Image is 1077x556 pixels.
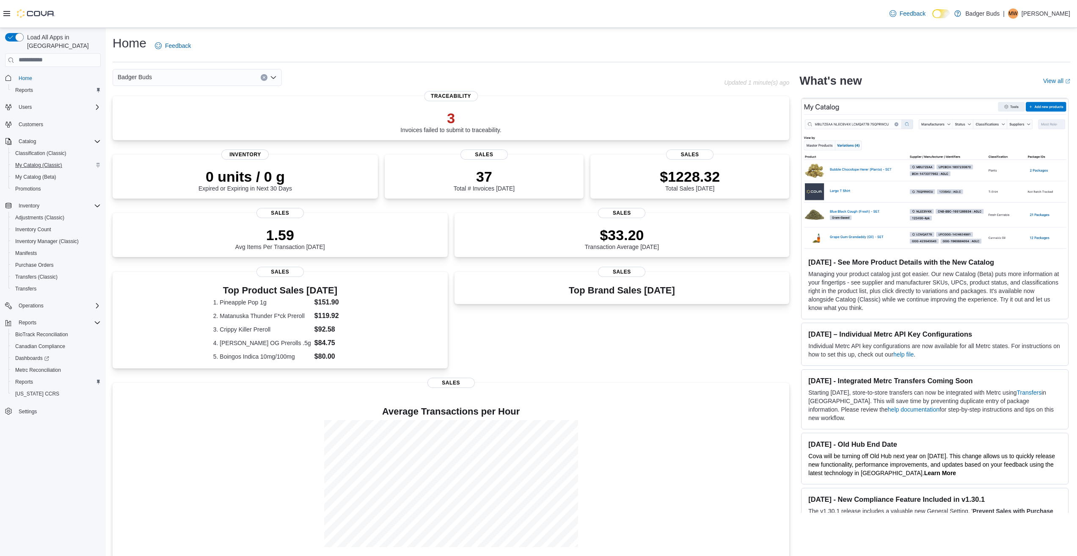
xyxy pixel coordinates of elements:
a: Feedback [151,37,194,54]
div: Michelle Westlake [1008,8,1018,19]
span: Promotions [15,185,41,192]
button: Inventory Count [8,224,104,235]
button: Reports [8,84,104,96]
button: Reports [8,376,104,388]
nav: Complex example [5,69,101,440]
span: Feedback [900,9,926,18]
span: Badger Buds [118,72,152,82]
button: Transfers (Classic) [8,271,104,283]
a: My Catalog (Beta) [12,172,60,182]
span: Catalog [15,136,101,147]
button: Inventory Manager (Classic) [8,235,104,247]
button: My Catalog (Beta) [8,171,104,183]
input: Dark Mode [932,9,950,18]
span: Metrc Reconciliation [15,367,61,373]
span: Dashboards [15,355,49,362]
span: Adjustments (Classic) [12,213,101,223]
div: Total # Invoices [DATE] [454,168,515,192]
p: $1228.32 [660,168,720,185]
span: My Catalog (Classic) [15,162,62,169]
svg: External link [1065,79,1070,84]
dd: $92.58 [314,324,347,335]
span: Inventory [15,201,101,211]
span: Sales [427,378,475,388]
span: Washington CCRS [12,389,101,399]
a: Transfers (Classic) [12,272,61,282]
a: Settings [15,407,40,417]
a: Transfers [1017,389,1042,396]
a: Manifests [12,248,40,258]
a: Dashboards [12,353,52,363]
button: Catalog [2,136,104,147]
h3: Top Product Sales [DATE] [213,285,347,296]
div: Expired or Expiring in Next 30 Days [198,168,292,192]
button: Canadian Compliance [8,340,104,352]
span: Transfers [12,284,101,294]
span: Reports [12,377,101,387]
a: Reports [12,85,36,95]
span: Purchase Orders [15,262,54,268]
span: Metrc Reconciliation [12,365,101,375]
span: Reports [19,319,36,326]
p: The v1.30.1 release includes a valuable new General Setting, ' ', which prevents sales when produ... [808,507,1061,541]
span: MW [1008,8,1017,19]
button: My Catalog (Classic) [8,159,104,171]
a: BioTrack Reconciliation [12,329,72,340]
h3: [DATE] - Integrated Metrc Transfers Coming Soon [808,376,1061,385]
button: Manifests [8,247,104,259]
a: Promotions [12,184,44,194]
a: Feedback [886,5,929,22]
span: Transfers (Classic) [12,272,101,282]
span: Purchase Orders [12,260,101,270]
a: help file [893,351,914,358]
span: Operations [15,301,101,311]
span: My Catalog (Beta) [15,174,56,180]
dt: 1. Pineapple Pop 1g [213,298,311,307]
a: help documentation [888,406,939,413]
h2: What's new [799,74,862,88]
button: [US_STATE] CCRS [8,388,104,400]
button: BioTrack Reconciliation [8,329,104,340]
dt: 2. Matanuska Thunder F*ck Preroll [213,312,311,320]
p: 0 units / 0 g [198,168,292,185]
button: Metrc Reconciliation [8,364,104,376]
span: My Catalog (Beta) [12,172,101,182]
p: [PERSON_NAME] [1022,8,1070,19]
span: Sales [460,149,508,160]
span: Canadian Compliance [15,343,65,350]
span: Sales [598,208,645,218]
p: Starting [DATE], store-to-store transfers can now be integrated with Metrc using in [GEOGRAPHIC_D... [808,388,1061,422]
span: Dashboards [12,353,101,363]
span: Reports [15,87,33,94]
p: 37 [454,168,515,185]
h4: Average Transactions per Hour [119,407,782,417]
span: Traceability [424,91,478,101]
button: Customers [2,118,104,130]
span: Operations [19,302,44,309]
p: | [1003,8,1005,19]
h1: Home [113,35,146,52]
span: Feedback [165,41,191,50]
dd: $84.75 [314,338,347,348]
p: $33.20 [585,227,659,243]
p: Managing your product catalog just got easier. Our new Catalog (Beta) puts more information at yo... [808,270,1061,312]
span: Inventory Count [12,224,101,235]
button: Promotions [8,183,104,195]
dd: $80.00 [314,351,347,362]
span: Sales [256,208,304,218]
a: Dashboards [8,352,104,364]
h3: Top Brand Sales [DATE] [569,285,675,296]
button: Users [15,102,35,112]
a: Inventory Count [12,224,55,235]
span: Sales [256,267,304,277]
div: Invoices failed to submit to traceability. [400,110,501,133]
dt: 3. Crippy Killer Preroll [213,325,311,334]
span: BioTrack Reconciliation [12,329,101,340]
span: Inventory Manager (Classic) [15,238,79,245]
span: Users [19,104,32,111]
button: Inventory [2,200,104,212]
div: Transaction Average [DATE] [585,227,659,250]
span: Settings [19,408,37,415]
p: 1.59 [235,227,325,243]
a: Reports [12,377,36,387]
